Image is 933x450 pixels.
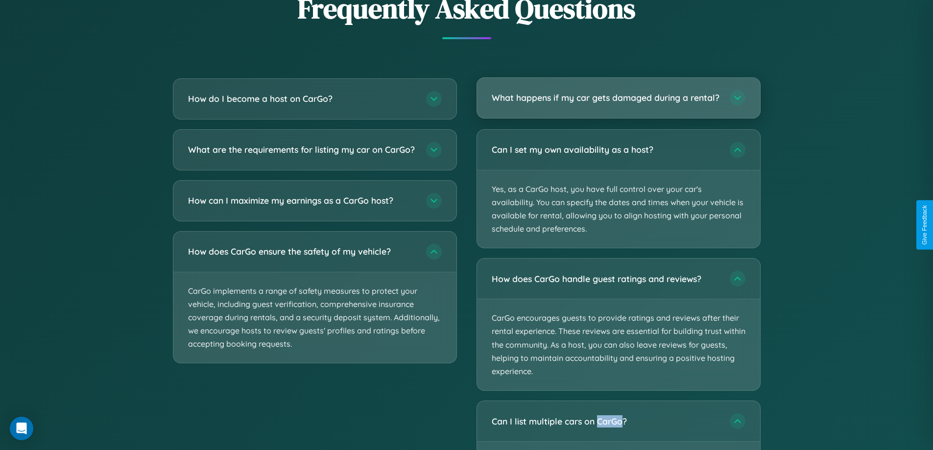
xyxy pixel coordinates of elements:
h3: How does CarGo handle guest ratings and reviews? [492,273,720,285]
div: Open Intercom Messenger [10,417,33,440]
h3: What happens if my car gets damaged during a rental? [492,92,720,104]
p: CarGo implements a range of safety measures to protect your vehicle, including guest verification... [173,272,456,363]
h3: Can I set my own availability as a host? [492,143,720,156]
h3: How can I maximize my earnings as a CarGo host? [188,194,416,207]
h3: How do I become a host on CarGo? [188,93,416,105]
h3: How does CarGo ensure the safety of my vehicle? [188,245,416,258]
p: CarGo encourages guests to provide ratings and reviews after their rental experience. These revie... [477,299,760,390]
h3: What are the requirements for listing my car on CarGo? [188,143,416,156]
p: Yes, as a CarGo host, you have full control over your car's availability. You can specify the dat... [477,170,760,248]
h3: Can I list multiple cars on CarGo? [492,415,720,427]
div: Give Feedback [921,205,928,245]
